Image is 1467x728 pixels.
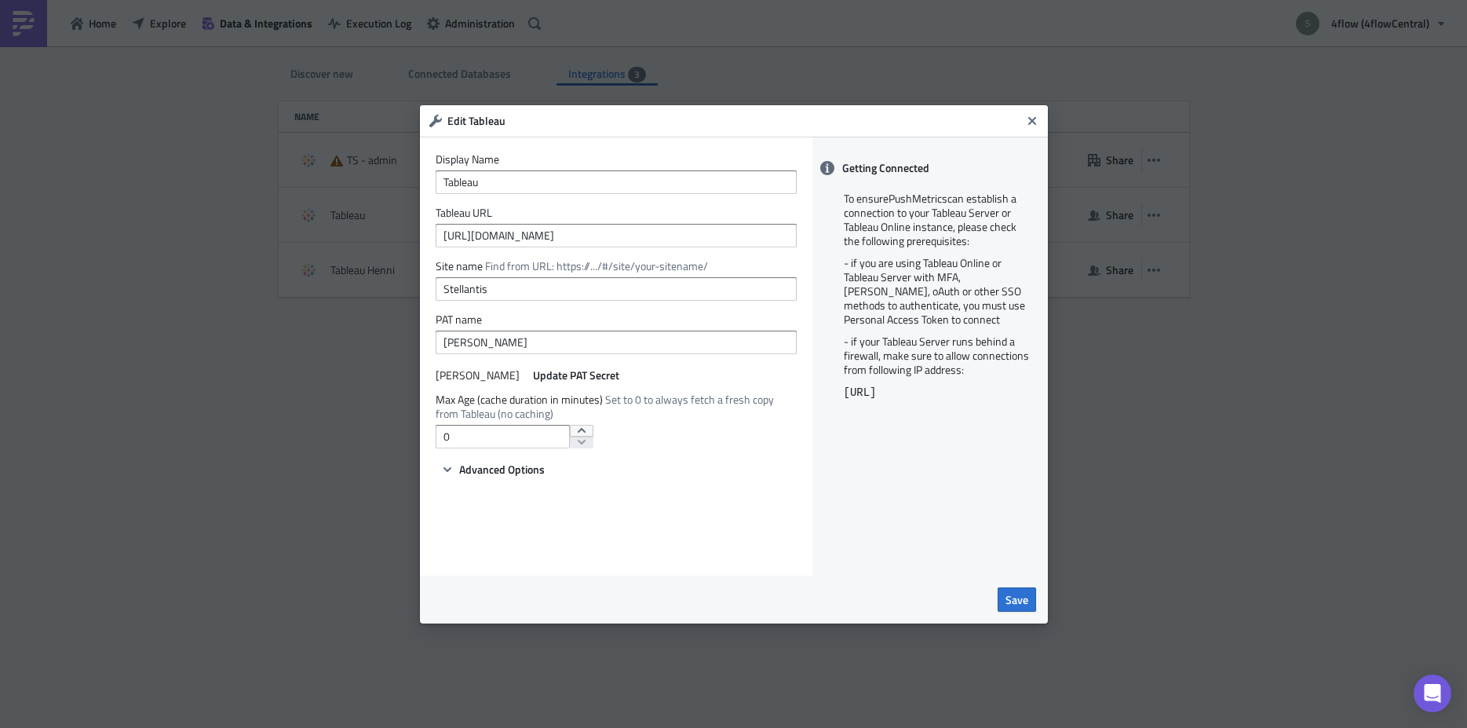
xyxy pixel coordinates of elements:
[998,587,1036,612] button: Save
[436,425,570,448] input: Enter a number...
[527,366,625,385] button: Update PAT Secret
[459,461,545,477] span: Advanced Options
[436,331,797,354] input: Personal Access Token Name
[570,425,593,437] button: increment
[485,258,708,274] span: Find from URL: https://.../#/site/your-sitename/
[1005,591,1028,608] span: Save
[436,259,797,273] label: Site name
[1414,675,1451,712] div: Open Intercom Messenger
[436,152,797,166] label: Display Name
[844,256,1032,327] p: - if you are using Tableau Online or Tableau Server with MFA, [PERSON_NAME], oAuth or other SSO m...
[436,206,797,220] label: Tableau URL
[1020,109,1044,133] button: Close
[447,114,1020,128] h6: Edit Tableau
[436,391,774,422] span: Set to 0 to always fetch a fresh copy from Tableau (no caching)
[436,368,520,382] label: [PERSON_NAME]
[844,386,877,399] code: [URL]
[844,192,1032,248] p: To ensure PushMetrics can establish a connection to your Tableau Server or Tableau Online instanc...
[436,393,797,421] label: Max Age (cache duration in minutes)
[840,415,1036,557] iframe: YouTube video player
[570,436,593,448] button: decrement
[436,224,797,247] input: https://tableau.domain.com
[533,367,619,383] span: Update PAT Secret
[436,170,797,194] input: Give it a name
[436,277,797,301] input: Tableau Site name
[844,335,1032,377] p: - if your Tableau Server runs behind a firewall, make sure to allow connections from following IP...
[436,313,797,327] label: PAT name
[812,152,1048,184] div: Getting Connected
[436,460,550,479] button: Advanced Options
